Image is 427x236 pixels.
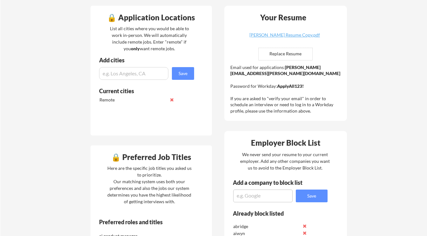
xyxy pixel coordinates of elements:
[99,97,166,103] div: Remote
[106,165,193,205] div: Here are the specific job titles you asked us to prioritize. Our matching system uses both your p...
[230,64,342,114] div: Email used for applications: Password for Workday: If you are asked to "verify your email" in ord...
[233,223,300,230] div: abridge
[172,67,194,80] button: Save
[106,25,193,52] div: List all cities where you would be able to work in-person. We will automatically include remote j...
[99,219,186,225] div: Preferred roles and titles
[131,46,140,51] strong: only
[233,180,312,185] div: Add a company to block list
[99,67,168,80] input: e.g. Los Angeles, CA
[247,33,322,37] div: [PERSON_NAME] Resume Copy.pdf
[230,65,340,76] strong: [PERSON_NAME][EMAIL_ADDRESS][PERSON_NAME][DOMAIN_NAME]
[233,211,319,216] div: Already block listed
[99,57,196,63] div: Add cities
[227,139,345,147] div: Employer Block List
[240,151,330,171] div: We never send your resume to your current employer. Add any other companies you want us to avoid ...
[247,33,322,43] a: [PERSON_NAME] Resume Copy.pdf
[252,14,315,21] div: Your Resume
[92,14,210,21] div: 🔒 Application Locations
[296,190,328,202] button: Save
[99,88,187,94] div: Current cities
[277,83,304,89] strong: ApplyAll123!
[92,153,210,161] div: 🔒 Preferred Job Titles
